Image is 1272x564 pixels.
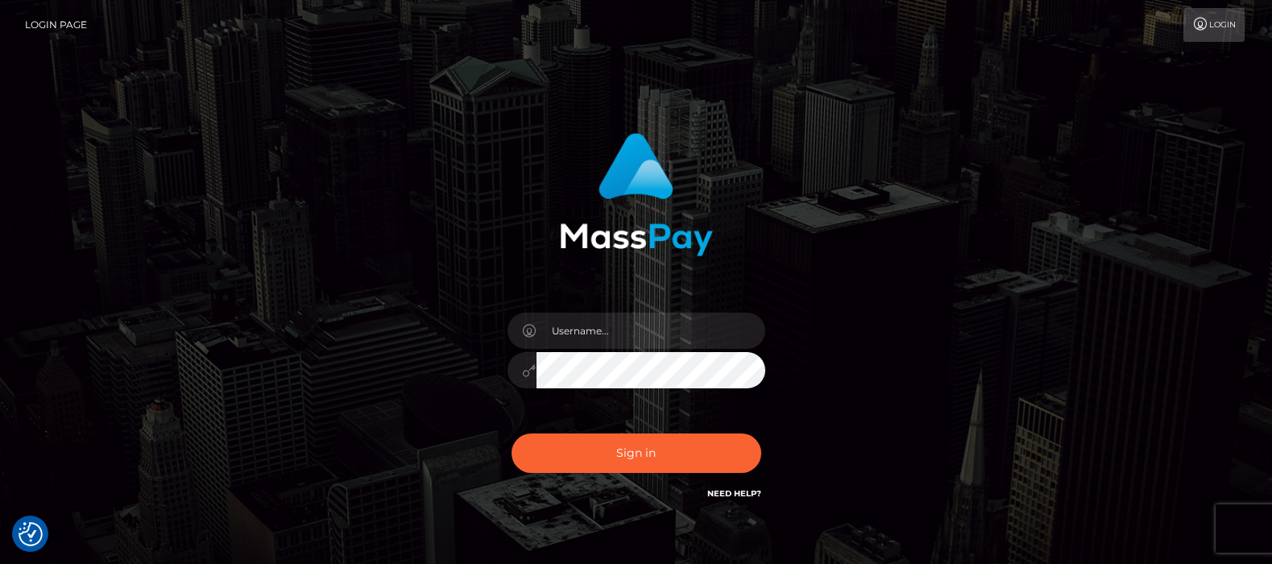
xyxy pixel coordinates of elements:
[537,313,765,349] input: Username...
[560,133,713,256] img: MassPay Login
[19,522,43,546] button: Consent Preferences
[25,8,87,42] a: Login Page
[1183,8,1245,42] a: Login
[512,433,761,473] button: Sign in
[707,488,761,499] a: Need Help?
[19,522,43,546] img: Revisit consent button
